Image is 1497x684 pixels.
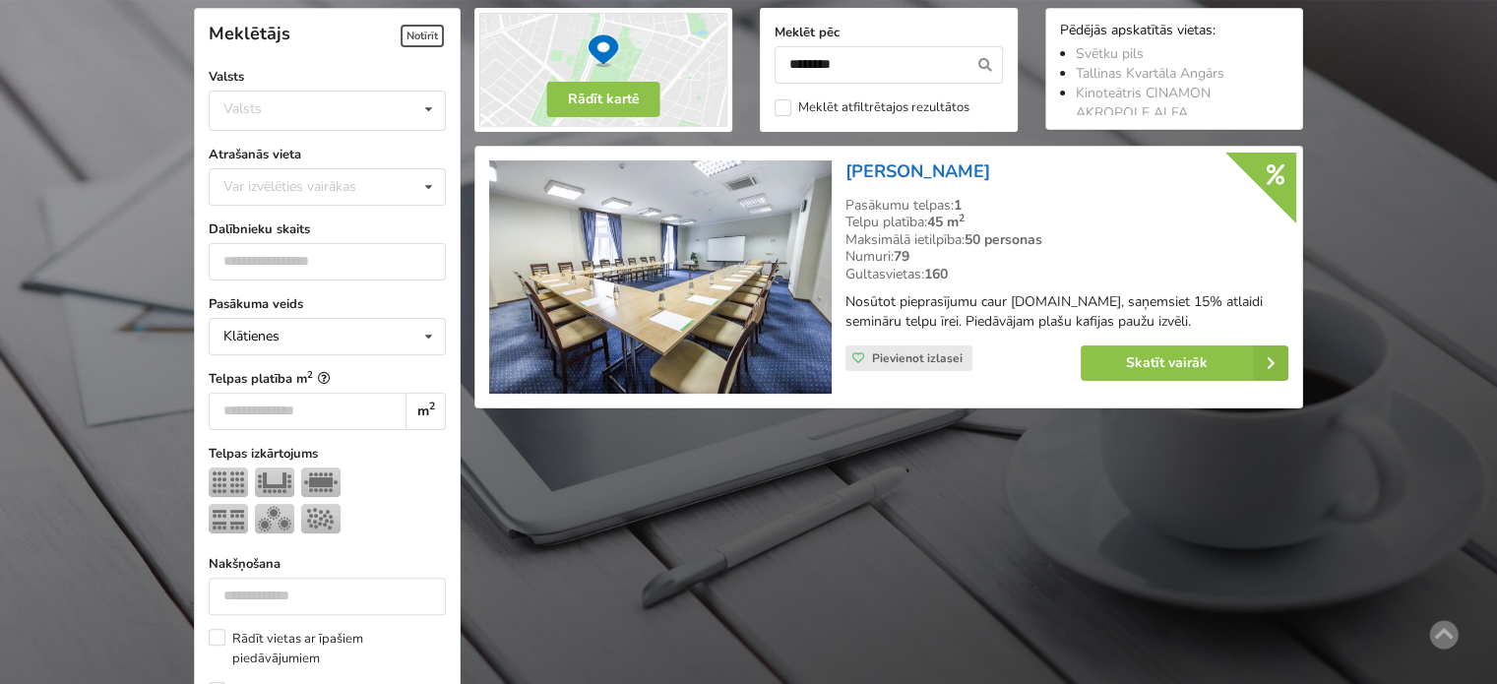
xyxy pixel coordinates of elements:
img: Bankets [255,504,294,533]
sup: 2 [307,368,313,381]
a: Skatīt vairāk [1081,345,1288,381]
label: Meklēt pēc [775,23,1003,42]
div: Telpu platība: [845,214,1288,231]
div: Pasākumu telpas: [845,197,1288,215]
img: Teātris [209,467,248,497]
div: Numuri: [845,248,1288,266]
span: Pievienot izlasei [872,350,963,366]
img: U-Veids [255,467,294,497]
div: Valsts [223,100,262,117]
div: Var izvēlēties vairākas [218,175,401,198]
label: Telpas izkārtojums [209,444,446,464]
p: Nosūtot pieprasījumu caur [DOMAIN_NAME], saņemsiet 15% atlaidi semināru telpu īrei. Piedāvājam pl... [845,292,1288,332]
a: Tallinas Kvartāla Angārs [1076,64,1224,83]
label: Pasākuma veids [209,294,446,314]
a: [PERSON_NAME] [845,159,990,183]
img: Sapulce [301,467,341,497]
img: Rādīt kartē [474,8,732,132]
label: Dalībnieku skaits [209,219,446,239]
sup: 2 [429,399,435,413]
img: Pieņemšana [301,504,341,533]
sup: 2 [959,211,965,225]
img: Viesnīca | Rīga | Gertrude Hotel [489,160,831,395]
div: Gultasvietas: [845,266,1288,283]
strong: 160 [924,265,948,283]
strong: 50 personas [965,230,1042,249]
label: Telpas platība m [209,369,446,389]
span: Notīrīt [401,25,444,47]
label: Atrašanās vieta [209,145,446,164]
label: Nakšņošana [209,554,446,574]
a: Kinoteātris CINAMON AKROPOLE ALFA [1076,84,1211,122]
label: Meklēt atfiltrētajos rezultātos [775,99,969,116]
span: Meklētājs [209,22,290,45]
img: Klase [209,504,248,533]
div: Klātienes [223,330,280,343]
div: Pēdējās apskatītās vietas: [1060,23,1288,41]
label: Rādīt vietas ar īpašiem piedāvājumiem [209,629,446,668]
label: Valsts [209,67,446,87]
button: Rādīt kartē [547,82,660,117]
strong: 1 [954,196,962,215]
strong: 45 m [927,213,965,231]
div: m [405,393,446,430]
strong: 79 [894,247,909,266]
a: Svētku pils [1076,44,1144,63]
div: Maksimālā ietilpība: [845,231,1288,249]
